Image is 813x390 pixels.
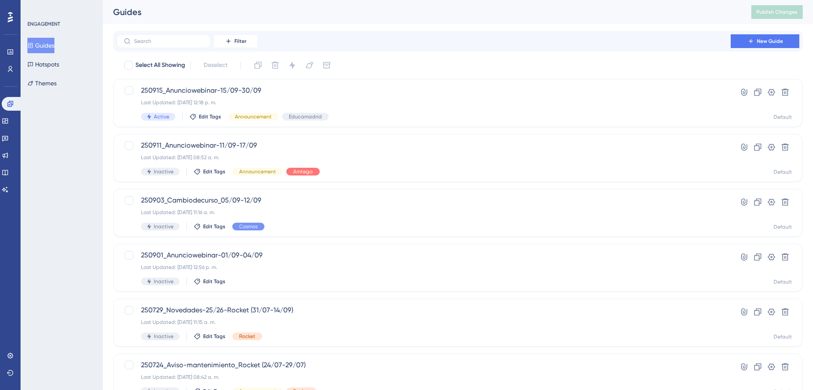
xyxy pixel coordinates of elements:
span: Edit Tags [203,333,225,340]
span: 250915_Anunciowebinar-15/09-30/09 [141,85,706,96]
span: Amtega [293,168,313,175]
span: Select All Showing [135,60,185,70]
span: Filter [234,38,246,45]
span: 250901_Anunciowebinar-01/09-04/09 [141,250,706,260]
input: Search [134,38,204,44]
div: Default [774,278,792,285]
button: Edit Tags [194,278,225,285]
div: Default [774,333,792,340]
span: Publish Changes [756,9,798,15]
span: Deselect [204,60,228,70]
div: Last Updated: [DATE] 11:15 a. m. [141,319,706,326]
button: Edit Tags [194,223,225,230]
span: Inactive [154,333,174,340]
button: Themes [27,76,57,91]
span: 250903_Cambiodecurso_05/09-12/09 [141,195,706,206]
button: New Guide [731,34,799,48]
div: ENGAGEMENT [27,21,60,27]
span: 250729_Novedades-25/26-Rocket (31/07-14/09) [141,305,706,315]
span: 250911_Anunciowebinar-11/09-17/09 [141,140,706,151]
span: Announcement [239,168,276,175]
div: Last Updated: [DATE] 08:52 a. m. [141,154,706,161]
span: Edit Tags [203,278,225,285]
div: Guides [113,6,730,18]
button: Hotspots [27,57,59,72]
div: Default [774,114,792,121]
span: Active [154,113,169,120]
span: Rocket [239,333,255,340]
button: Deselect [196,57,235,73]
span: Edit Tags [203,223,225,230]
span: Announcement [235,113,272,120]
span: Inactive [154,278,174,285]
div: Last Updated: [DATE] 08:42 a. m. [141,374,706,381]
span: Edit Tags [203,168,225,175]
button: Edit Tags [194,168,225,175]
div: Last Updated: [DATE] 11:16 a. m. [141,209,706,216]
div: Last Updated: [DATE] 12:56 p. m. [141,264,706,271]
div: Last Updated: [DATE] 12:18 p. m. [141,99,706,106]
button: Guides [27,38,54,53]
span: Inactive [154,168,174,175]
button: Publish Changes [751,5,803,19]
button: Edit Tags [194,333,225,340]
span: New Guide [757,38,783,45]
button: Filter [214,34,257,48]
span: Inactive [154,223,174,230]
span: Edit Tags [199,113,221,120]
div: Default [774,169,792,175]
div: Default [774,224,792,230]
span: Cosmos [239,223,258,230]
button: Edit Tags [189,113,221,120]
span: 250724_Aviso-mantenimiento_Rocket (24/07-29/07) [141,360,706,370]
span: Educamadrid [289,113,322,120]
